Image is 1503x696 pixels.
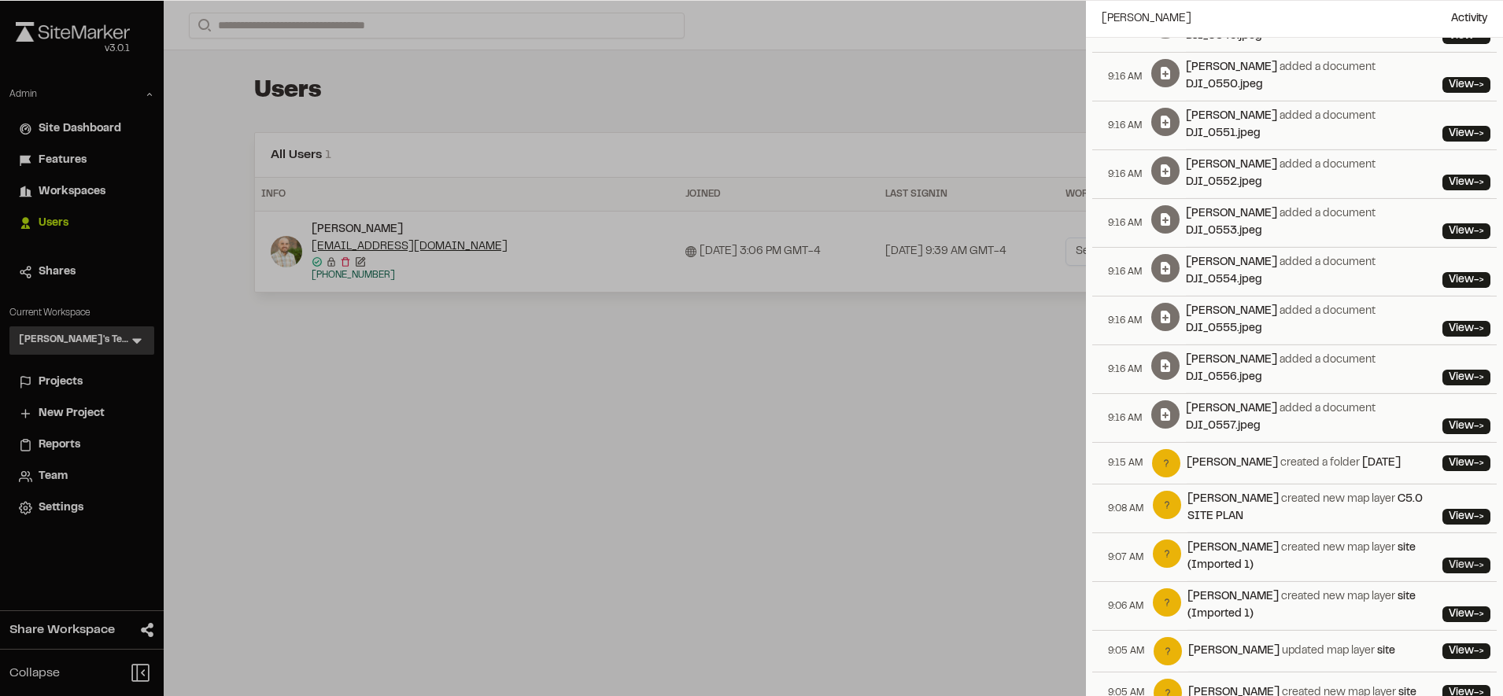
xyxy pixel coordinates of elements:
span: -> [1474,80,1484,90]
div: added a document [1186,59,1436,94]
a: View-> [1442,509,1490,525]
div: 9:16 AM [1099,53,1151,101]
a: View-> [1442,558,1490,573]
div: added a document [1186,400,1436,435]
div: 9:06 AM [1099,582,1153,630]
span: -> [1474,324,1484,333]
a: DJI_0555.jpeg [1186,324,1262,333]
a: DJI_0551.jpeg [1186,129,1261,138]
span: -> [1474,646,1484,656]
a: DJI_0552.jpeg [1186,178,1262,187]
a: [PERSON_NAME] [1188,646,1280,656]
span: -> [1474,422,1484,431]
a: View-> [1442,321,1490,337]
div: 9:16 AM [1099,101,1151,149]
a: [PERSON_NAME] [1186,307,1277,316]
a: [PERSON_NAME] [1187,458,1278,468]
a: View-> [1442,126,1490,142]
div: added a document [1186,108,1436,142]
a: [PERSON_NAME] [1187,592,1279,602]
span: [PERSON_NAME] [1102,10,1191,28]
a: [DATE] [1362,458,1401,468]
a: DJI_0556.jpeg [1186,373,1262,382]
div: added a document [1186,157,1436,191]
div: updated map layer [1188,643,1395,660]
a: [PERSON_NAME] [1186,209,1277,219]
a: View-> [1442,643,1490,659]
span: -> [1474,178,1484,187]
a: [PERSON_NAME] [1186,258,1277,267]
div: created new map layer [1187,588,1436,623]
div: 9:08 AM [1099,484,1153,532]
a: View-> [1442,606,1490,622]
div: 9:15 AM [1099,443,1152,484]
a: View-> [1442,223,1490,239]
a: View-> [1442,175,1490,190]
span: -> [1474,512,1484,521]
a: [PERSON_NAME] [1186,160,1277,170]
span: -> [1474,458,1484,468]
a: View-> [1442,272,1490,288]
a: View-> [1442,418,1490,434]
span: -> [1474,275,1484,285]
span: -> [1474,129,1484,138]
a: [PERSON_NAME] [1186,63,1277,72]
div: 9:16 AM [1099,394,1151,442]
div: added a document [1186,352,1436,386]
div: created new map layer [1187,539,1436,574]
a: DJI_0554.jpeg [1186,275,1262,285]
div: 9:16 AM [1099,248,1151,296]
span: -> [1474,226,1484,236]
a: [PERSON_NAME] [1186,112,1277,121]
span: -> [1474,561,1484,570]
div: added a document [1186,303,1436,337]
a: DJI_0553.jpeg [1186,226,1262,236]
div: 9:16 AM [1099,345,1151,393]
span: -> [1474,373,1484,382]
div: 9:16 AM [1099,199,1151,247]
a: site [1377,646,1395,656]
span: Activity [1451,10,1487,28]
div: added a document [1186,205,1436,240]
div: 9:16 AM [1099,150,1151,198]
a: View-> [1442,77,1490,93]
div: created new map layer [1187,491,1436,525]
div: created a folder [1187,455,1401,472]
span: -> [1474,609,1484,619]
a: [PERSON_NAME] [1186,355,1277,365]
a: DJI_0550.jpeg [1186,80,1263,90]
a: View-> [1442,455,1490,471]
div: 9:16 AM [1099,296,1151,344]
div: 9:07 AM [1099,533,1153,581]
div: added a document [1186,254,1436,289]
div: 9:05 AM [1099,631,1154,672]
a: [PERSON_NAME] [1186,404,1277,414]
a: DJI_0557.jpeg [1186,422,1261,431]
a: View-> [1442,370,1490,385]
a: [PERSON_NAME] [1187,543,1279,553]
a: [PERSON_NAME] [1187,495,1279,504]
